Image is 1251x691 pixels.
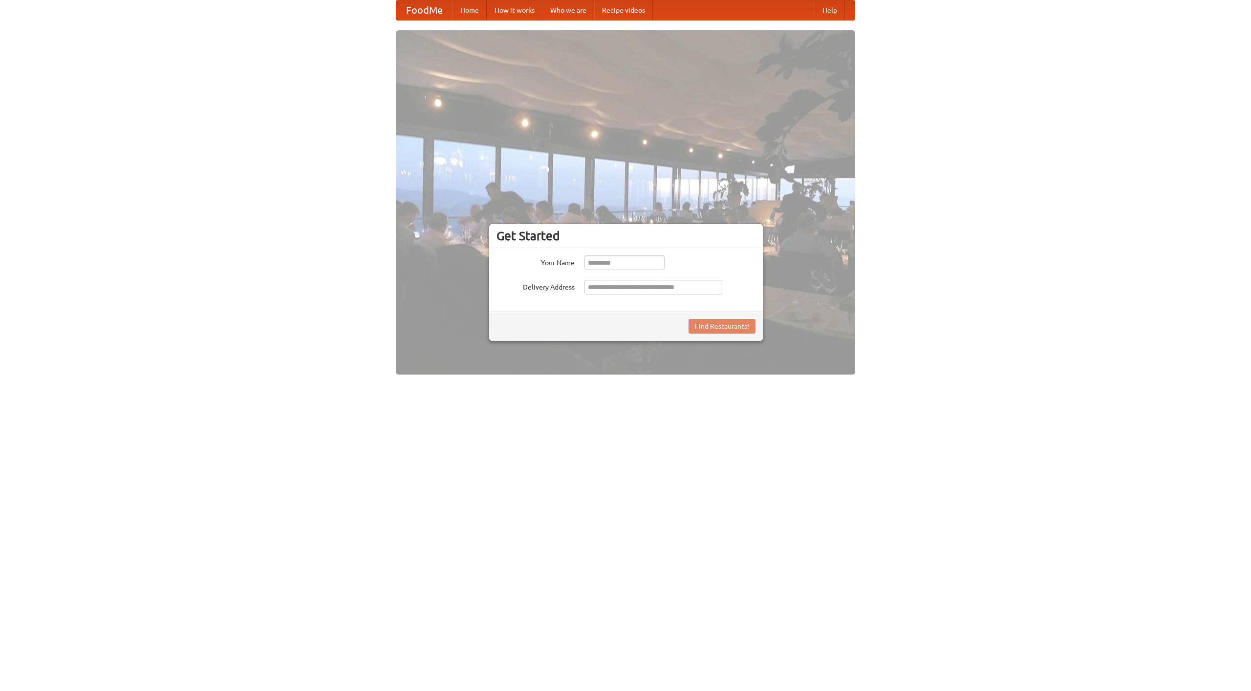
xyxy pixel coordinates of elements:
a: Home [453,0,487,20]
a: How it works [487,0,542,20]
a: Who we are [542,0,594,20]
h3: Get Started [496,229,755,243]
label: Your Name [496,255,575,268]
label: Delivery Address [496,280,575,292]
a: Recipe videos [594,0,653,20]
button: Find Restaurants! [689,319,755,334]
a: FoodMe [396,0,453,20]
a: Help [815,0,845,20]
